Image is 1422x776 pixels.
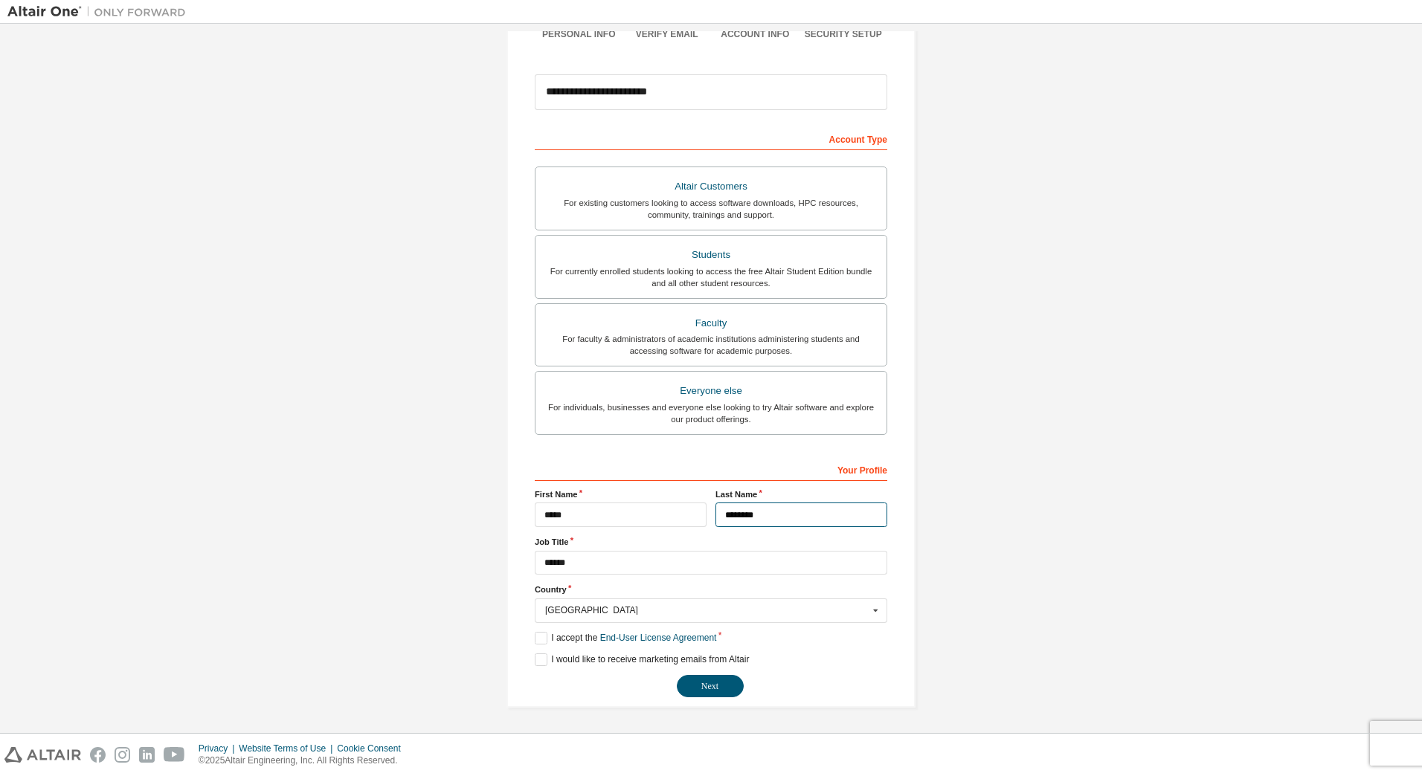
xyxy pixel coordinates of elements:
[711,28,800,40] div: Account Info
[623,28,712,40] div: Verify Email
[4,747,81,763] img: altair_logo.svg
[535,653,749,666] label: I would like to receive marketing emails from Altair
[535,536,887,548] label: Job Title
[164,747,185,763] img: youtube.svg
[545,606,869,615] div: [GEOGRAPHIC_DATA]
[544,197,878,221] div: For existing customers looking to access software downloads, HPC resources, community, trainings ...
[199,754,410,767] p: © 2025 Altair Engineering, Inc. All Rights Reserved.
[535,28,623,40] div: Personal Info
[544,381,878,401] div: Everyone else
[199,743,239,754] div: Privacy
[90,747,106,763] img: facebook.svg
[337,743,409,754] div: Cookie Consent
[544,265,878,289] div: For currently enrolled students looking to access the free Altair Student Edition bundle and all ...
[535,126,887,150] div: Account Type
[535,583,887,595] label: Country
[544,313,878,334] div: Faculty
[535,488,707,500] label: First Name
[544,176,878,197] div: Altair Customers
[800,28,888,40] div: Security Setup
[239,743,337,754] div: Website Terms of Use
[677,675,744,697] button: Next
[600,633,717,643] a: End-User License Agreement
[715,488,887,500] label: Last Name
[544,401,878,425] div: For individuals, businesses and everyone else looking to try Altair software and explore our prod...
[7,4,193,19] img: Altair One
[535,632,716,644] label: I accept the
[544,333,878,357] div: For faculty & administrators of academic institutions administering students and accessing softwa...
[139,747,155,763] img: linkedin.svg
[544,245,878,265] div: Students
[115,747,130,763] img: instagram.svg
[535,457,887,481] div: Your Profile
